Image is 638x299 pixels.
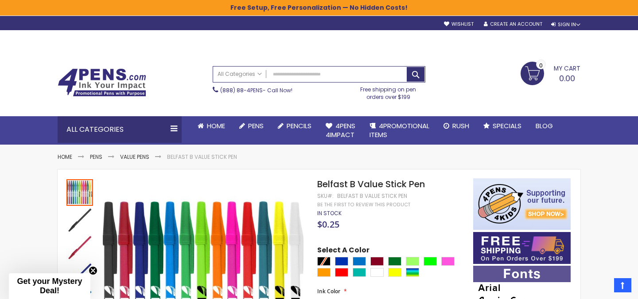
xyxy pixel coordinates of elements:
img: 4pens 4 kids [473,178,571,230]
a: Create an Account [484,21,542,28]
div: Get your Mystery Deal!Close teaser [9,273,90,299]
div: Assorted [406,268,419,277]
span: Blog [536,121,553,130]
a: All Categories [213,67,266,81]
div: Burgundy [370,257,384,266]
span: Specials [493,121,521,130]
a: Blog [529,116,560,136]
div: White [370,268,384,277]
a: 0.00 0 [521,62,580,84]
span: Pens [248,121,264,130]
div: Sign In [551,21,580,28]
div: Blue Light [353,257,366,266]
a: Be the first to review this product [317,201,410,208]
button: Close teaser [89,266,97,275]
a: Home [191,116,232,136]
div: Red [335,268,348,277]
span: 4Pens 4impact [326,121,355,139]
div: Green Light [406,257,419,266]
span: In stock [317,209,342,217]
div: Yellow [388,268,401,277]
span: - Call Now! [220,87,292,94]
strong: SKU [317,192,334,200]
span: Home [207,121,225,130]
a: Specials [476,116,529,136]
span: Rush [452,121,469,130]
li: Belfast B Value Stick Pen [167,153,237,161]
span: Belfast B Value Stick Pen [317,178,425,190]
a: Pens [90,153,102,161]
div: Belfast B Value Stick Pen [66,206,94,233]
img: Free shipping on orders over $199 [473,232,571,264]
div: Belfast B Value Stick Pen [66,178,94,206]
span: $0.25 [317,218,339,230]
span: 0 [539,61,543,70]
div: Green [388,257,401,266]
a: Pens [232,116,271,136]
a: Value Pens [120,153,149,161]
span: Ink Color [317,287,340,295]
span: Pencils [287,121,311,130]
div: Belfast B Value Stick Pen [66,233,94,261]
img: Belfast B Value Stick Pen [66,234,93,261]
div: Availability [317,210,342,217]
span: All Categories [218,71,262,78]
a: (888) 88-4PENS [220,87,263,94]
span: 4PROMOTIONAL ITEMS [370,121,429,139]
div: All Categories [58,116,182,143]
a: Home [58,153,72,161]
div: Free shipping on pen orders over $199 [351,83,426,100]
div: Belfast B Value Stick Pen [337,193,407,200]
span: Get your Mystery Deal! [17,277,82,295]
img: Belfast B Value Stick Pen [66,207,93,233]
span: 0.00 [559,73,575,84]
a: Pencils [271,116,319,136]
div: Lime Green [424,257,437,266]
div: Teal [353,268,366,277]
a: Rush [436,116,476,136]
iframe: Google Customer Reviews [565,275,638,299]
img: Belfast B Value Stick Pen [66,262,93,288]
div: Blue [335,257,348,266]
div: Belfast B Value Stick Pen [66,261,94,288]
div: Orange [317,268,331,277]
a: Wishlist [444,21,474,28]
a: 4PROMOTIONALITEMS [362,116,436,145]
a: 4Pens4impact [319,116,362,145]
div: Pink [441,257,455,266]
img: 4Pens Custom Pens and Promotional Products [58,68,146,97]
span: Select A Color [317,245,370,257]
